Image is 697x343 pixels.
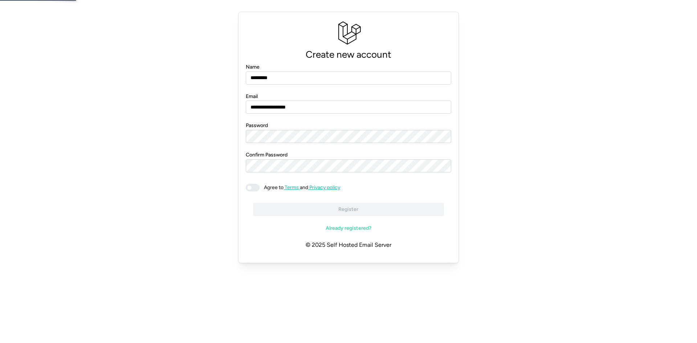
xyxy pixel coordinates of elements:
label: Name [246,63,260,71]
label: Confirm Password [246,151,288,159]
a: Privacy policy [308,184,340,191]
p: Create new account [246,47,451,62]
a: Already registered? [253,222,444,235]
span: Register [338,203,358,216]
span: and [260,184,340,191]
a: Terms [284,184,300,191]
span: Already registered? [326,222,371,234]
span: Agree to [264,184,284,191]
p: © 2025 Self Hosted Email Server [246,235,451,256]
button: Register [253,203,444,216]
label: Password [246,122,268,130]
label: Email [246,93,258,101]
